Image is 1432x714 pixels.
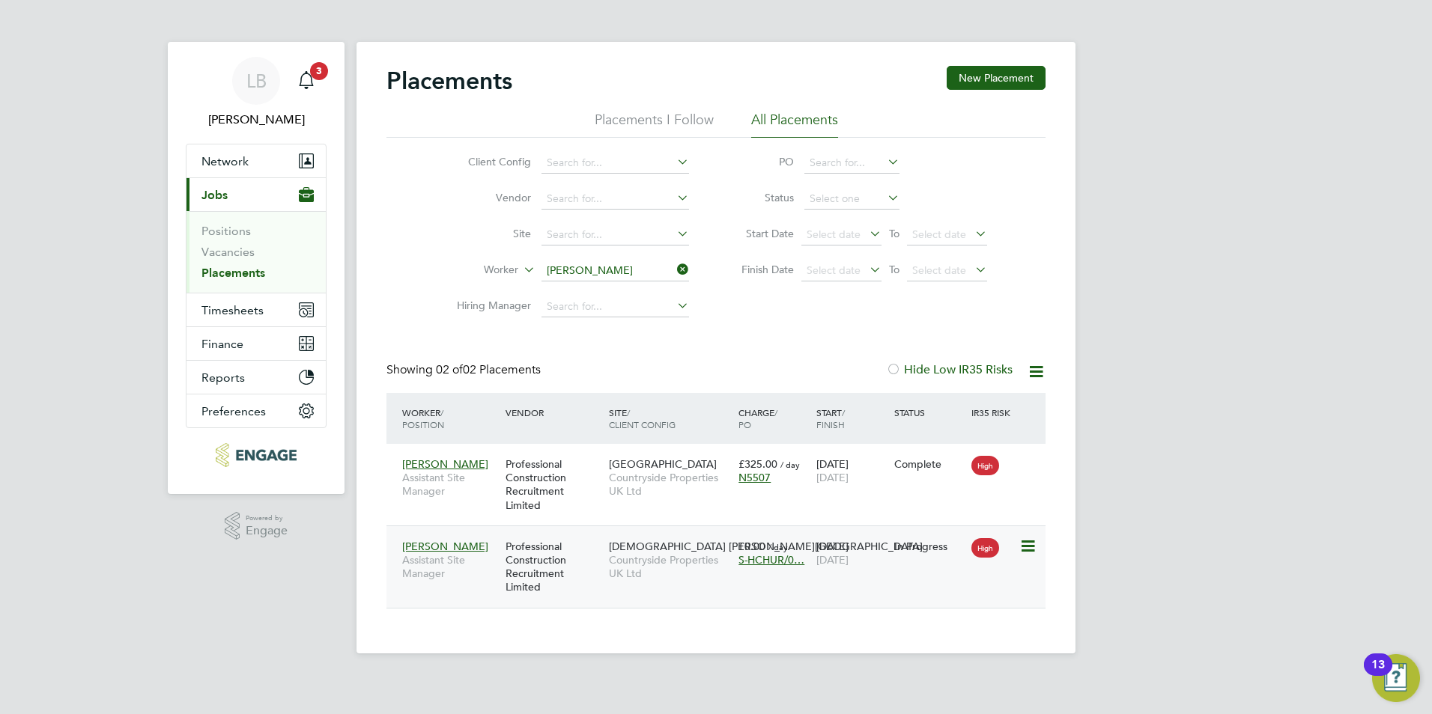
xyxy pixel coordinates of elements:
[804,153,899,174] input: Search for...
[738,457,777,471] span: £325.00
[807,263,861,277] span: Select date
[398,449,1046,462] a: [PERSON_NAME]Assistant Site ManagerProfessional Construction Recruitment Limited[GEOGRAPHIC_DATA]...
[186,111,327,129] span: Lauren Bowron
[201,245,255,259] a: Vacancies
[186,293,326,326] button: Timesheets
[216,443,296,467] img: pcrnet-logo-retina.png
[225,512,288,540] a: Powered byEngage
[168,42,345,494] nav: Main navigation
[445,155,531,168] label: Client Config
[609,457,717,471] span: [GEOGRAPHIC_DATA]
[386,66,512,96] h2: Placements
[605,399,735,438] div: Site
[432,263,518,278] label: Worker
[186,361,326,394] button: Reports
[894,457,965,471] div: Complete
[186,394,326,427] button: Preferences
[201,154,249,168] span: Network
[885,224,904,243] span: To
[246,71,267,91] span: LB
[609,406,676,430] span: / Client Config
[726,155,794,168] label: PO
[445,227,531,240] label: Site
[201,337,243,351] span: Finance
[541,260,689,281] input: Search for...
[186,178,326,211] button: Jobs
[891,399,968,426] div: Status
[201,266,265,280] a: Placements
[738,406,777,430] span: / PO
[971,538,999,558] span: High
[201,188,228,202] span: Jobs
[735,399,813,438] div: Charge
[816,553,849,567] span: [DATE]
[402,540,488,553] span: [PERSON_NAME]
[386,362,544,378] div: Showing
[813,450,891,492] div: [DATE]
[201,224,251,238] a: Positions
[912,263,966,277] span: Select date
[968,399,1019,426] div: IR35 Risk
[186,327,326,360] button: Finance
[1372,654,1420,702] button: Open Resource Center, 13 new notifications
[595,111,714,138] li: Placements I Follow
[541,296,689,317] input: Search for...
[738,471,771,484] span: N5507
[947,66,1046,90] button: New Placement
[398,399,502,438] div: Worker
[541,189,689,210] input: Search for...
[886,362,1013,377] label: Hide Low IR35 Risks
[445,299,531,312] label: Hiring Manager
[436,362,541,377] span: 02 Placements
[816,471,849,484] span: [DATE]
[186,211,326,293] div: Jobs
[609,540,923,553] span: [DEMOGRAPHIC_DATA] [PERSON_NAME][GEOGRAPHIC_DATA]
[246,512,288,525] span: Powered by
[738,540,765,553] span: £0.00
[609,471,731,498] span: Countryside Properties UK Ltd
[780,459,800,470] span: / day
[445,191,531,204] label: Vendor
[894,540,965,553] div: In Progress
[609,553,731,580] span: Countryside Properties UK Ltd
[186,443,327,467] a: Go to home page
[246,525,288,537] span: Engage
[201,303,264,317] span: Timesheets
[502,532,605,602] div: Professional Construction Recruitment Limited
[807,228,861,241] span: Select date
[885,260,904,279] span: To
[402,457,488,471] span: [PERSON_NAME]
[436,362,463,377] span: 02 of
[398,531,1046,544] a: [PERSON_NAME]Assistant Site ManagerProfessional Construction Recruitment Limited[DEMOGRAPHIC_DATA...
[813,532,891,574] div: [DATE]
[726,263,794,276] label: Finish Date
[813,399,891,438] div: Start
[912,228,966,241] span: Select date
[201,370,245,385] span: Reports
[804,189,899,210] input: Select one
[726,191,794,204] label: Status
[816,406,845,430] span: / Finish
[502,399,605,426] div: Vendor
[971,456,999,475] span: High
[186,144,326,177] button: Network
[186,57,327,129] a: LB[PERSON_NAME]
[768,541,788,552] span: / day
[738,553,804,567] span: S-HCHUR/0…
[201,404,266,418] span: Preferences
[291,57,321,105] a: 3
[310,62,328,80] span: 3
[402,471,498,498] span: Assistant Site Manager
[541,225,689,245] input: Search for...
[751,111,838,138] li: All Placements
[402,406,444,430] span: / Position
[502,450,605,519] div: Professional Construction Recruitment Limited
[1371,665,1385,684] div: 13
[402,553,498,580] span: Assistant Site Manager
[726,227,794,240] label: Start Date
[541,153,689,174] input: Search for...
